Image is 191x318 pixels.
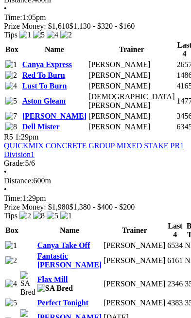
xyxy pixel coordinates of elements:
img: 1 [5,60,17,69]
span: Tips [4,31,17,39]
img: 8 [33,212,45,220]
span: Box [5,226,18,234]
td: [PERSON_NAME] [88,111,175,121]
th: Name [22,40,87,59]
td: 4383 [167,298,183,308]
img: 1 [5,241,17,250]
td: [DEMOGRAPHIC_DATA][PERSON_NAME] [88,92,175,110]
span: R5 [4,133,13,141]
div: 5/6 [4,159,187,168]
div: 1:29pm [4,194,187,203]
a: Aston Gleam [22,97,66,105]
td: [PERSON_NAME] [103,298,166,308]
span: Time: [4,13,22,21]
span: Distance: [4,177,33,185]
div: 1:05pm [4,13,187,22]
a: Canya Take Off [37,241,90,249]
img: 2 [5,256,17,265]
span: $1,380 - $400 - $200 [69,203,135,211]
a: Dell Mister [22,123,60,131]
img: 4 [47,31,58,39]
a: Flax Mill [37,275,68,283]
img: 8 [5,123,17,131]
span: Grade: [4,159,25,167]
td: [PERSON_NAME] [88,71,175,80]
img: SA Bred [37,284,73,293]
span: $1,130 - $320 - $160 [69,22,135,30]
div: 600m [4,177,187,185]
td: [PERSON_NAME] [88,81,175,91]
th: Trainer [88,40,175,59]
span: Tips [4,212,17,220]
td: [PERSON_NAME] [88,60,175,70]
img: 4 [5,82,17,90]
span: • [4,185,7,194]
img: 2 [19,212,31,220]
th: Last 4 [167,221,183,240]
img: 5 [33,31,45,39]
a: Lust To Burn [22,82,67,90]
span: • [4,168,7,176]
a: Fantastic [PERSON_NAME] [37,252,102,269]
span: Time: [4,194,22,202]
td: [PERSON_NAME] [103,241,166,250]
td: 6161 [167,251,183,270]
img: 2 [5,71,17,80]
th: Name [37,221,102,240]
div: Prize Money: $1,610 [4,22,187,31]
span: • [4,4,7,13]
a: Canya Express [22,60,72,69]
img: 5 [5,97,17,106]
a: Perfect Tonight [37,299,88,307]
td: [PERSON_NAME] [103,251,166,270]
td: 6534 [167,241,183,250]
img: 1 [60,212,72,220]
img: 4 [5,280,17,288]
img: 5 [47,212,58,220]
img: 5 [5,299,17,307]
span: 1:29pm [15,133,39,141]
td: 2346 [167,271,183,297]
img: 1 [19,31,31,39]
a: QUICKMIX CONCRETE GROUP MIXED STAKE PR1 Division1 [4,141,184,159]
td: [PERSON_NAME] [88,122,175,132]
img: 7 [5,112,17,121]
td: [PERSON_NAME] [103,271,166,297]
img: SA Bred [20,271,35,297]
a: [PERSON_NAME] [22,112,87,120]
th: Trainer [103,221,166,240]
div: Prize Money: $1,980 [4,203,187,212]
a: Red To Burn [22,71,65,79]
img: 2 [60,31,72,39]
span: Box [5,45,18,53]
